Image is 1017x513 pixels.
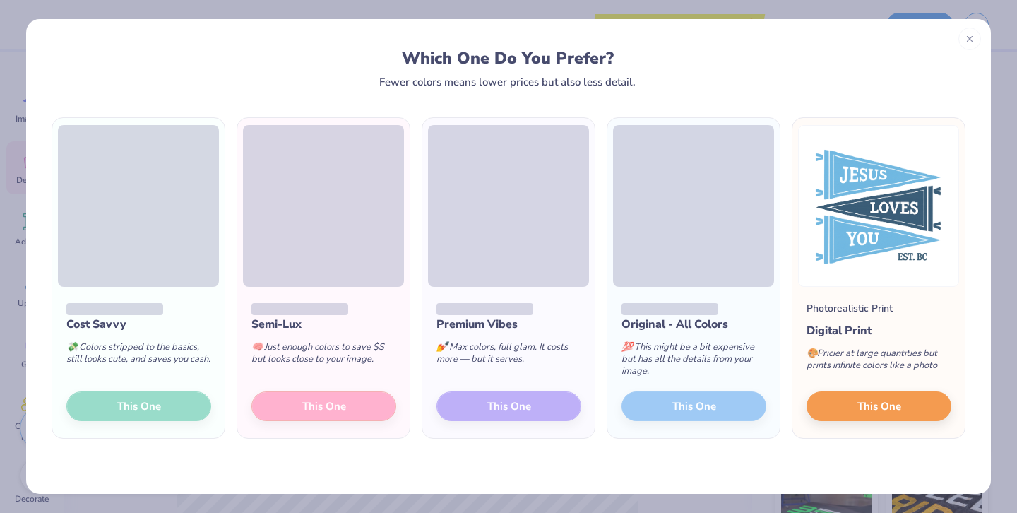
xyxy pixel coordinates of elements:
img: Photorealistic preview [798,125,959,287]
div: Colors stripped to the basics, still looks cute, and saves you cash. [66,333,211,379]
div: Cost Savvy [66,316,211,333]
span: This One [857,399,901,415]
div: Just enough colors to save $$ but looks close to your image. [251,333,396,379]
div: Pricier at large quantities but prints infinite colors like a photo [807,339,951,386]
div: Semi-Lux [251,316,396,333]
div: Max colors, full glam. It costs more — but it serves. [436,333,581,379]
div: Digital Print [807,322,951,339]
span: 💅 [436,341,448,353]
div: This might be a bit expensive but has all the details from your image. [621,333,766,391]
div: Which One Do You Prefer? [65,49,951,68]
div: Photorealistic Print [807,301,893,316]
span: 🎨 [807,347,818,360]
button: This One [807,391,951,421]
div: Original - All Colors [621,316,766,333]
div: Fewer colors means lower prices but also less detail. [379,76,636,88]
span: 🧠 [251,341,263,353]
span: 💸 [66,341,78,353]
div: Premium Vibes [436,316,581,333]
span: 💯 [621,341,633,353]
